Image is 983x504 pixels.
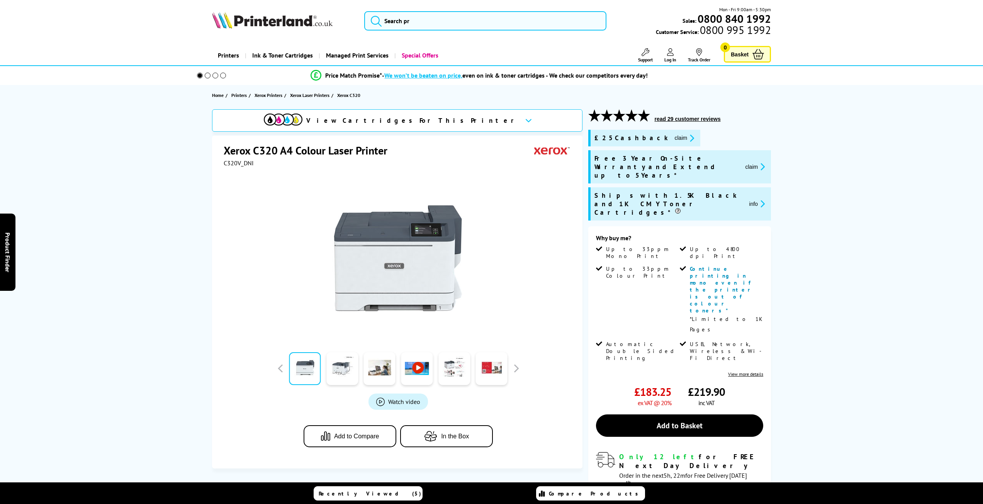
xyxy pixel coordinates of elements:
span: Watch video [388,398,420,406]
span: ex VAT @ 20% [638,399,671,407]
span: £219.90 [688,385,725,399]
span: Ink & Toner Cartridges [252,46,313,65]
a: Support [638,48,653,63]
img: Xerox [534,143,570,158]
a: Xerox C320 [337,91,362,99]
img: Xerox C320 [323,182,474,334]
h1: Xerox C320 A4 Colour Laser Printer [224,143,395,158]
span: Log In [664,57,676,63]
span: In the Box [441,433,469,440]
span: Product Finder [4,232,12,272]
b: 0800 840 1992 [698,12,771,26]
span: Xerox C320 [337,91,360,99]
span: 0 [720,42,730,52]
span: Up to 4800 dpi Print [690,246,762,260]
a: Product_All_Videos [368,394,428,410]
span: Mon - Fri 9:00am - 5:30pm [719,6,771,13]
a: Log In [664,48,676,63]
span: View Cartridges For This Printer [306,116,519,125]
span: Automatic Double Sided Printing [606,341,678,361]
span: Only 12 left [619,452,699,461]
a: Printerland Logo [212,12,355,30]
button: read 29 customer reviews [652,115,723,122]
span: £25 Cashback [594,134,668,143]
a: Printers [212,46,245,65]
a: Add to Basket [596,414,763,437]
span: Continue printing in mono even if the printer is out of colour toners* [690,265,755,314]
span: Printers [231,91,247,99]
span: Xerox Laser Printers [290,91,329,99]
a: Basket 0 [724,46,771,63]
span: inc VAT [698,399,715,407]
a: Special Offers [394,46,444,65]
div: Why buy me? [596,234,763,246]
p: *Limited to 1K Pages [690,314,762,335]
span: Support [638,57,653,63]
a: Home [212,91,226,99]
div: - even on ink & toner cartridges - We check our competitors every day! [382,71,648,79]
div: modal_delivery [596,452,763,488]
a: 0800 840 1992 [696,15,771,22]
span: Xerox Printers [255,91,282,99]
a: Printers [231,91,249,99]
li: modal_Promise [187,69,772,82]
span: Order in the next for Free Delivery [DATE] 06 October! [619,472,747,488]
a: Managed Print Services [319,46,394,65]
span: C320V_DNI [224,159,254,167]
a: Recently Viewed (5) [314,486,423,501]
span: Home [212,91,224,99]
button: promo-description [743,162,767,171]
img: View Cartridges [264,114,302,126]
div: for FREE Next Day Delivery [619,452,763,470]
span: USB, Network, Wireless & Wi-Fi Direct [690,341,762,361]
span: Compare Products [549,490,642,497]
span: Ships with 1.5K Black and 1K CMY Toner Cartridges* [594,191,743,217]
input: Search pr [364,11,607,31]
a: Ink & Toner Cartridges [245,46,319,65]
button: Add to Compare [304,425,396,447]
span: Sales: [682,17,696,24]
a: Track Order [688,48,710,63]
span: We won’t be beaten on price, [384,71,462,79]
span: Recently Viewed (5) [319,490,421,497]
a: View more details [728,371,763,377]
span: Basket [731,49,749,59]
a: Xerox Laser Printers [290,91,331,99]
button: promo-description [672,134,696,143]
sup: th [626,479,631,486]
span: Price Match Promise* [325,71,382,79]
span: £183.25 [634,385,671,399]
img: Printerland Logo [212,12,333,29]
a: Compare Products [536,486,645,501]
button: promo-description [747,199,767,208]
a: Xerox Printers [255,91,284,99]
span: 5h, 22m [664,472,685,479]
span: 0800 995 1992 [699,26,771,34]
span: Up to 33ppm Mono Print [606,246,678,260]
span: Customer Service: [656,26,771,36]
button: In the Box [400,425,493,447]
span: Free 3 Year On-Site Warranty and Extend up to 5 Years* [594,154,739,180]
span: Up to 33ppm Colour Print [606,265,678,279]
span: Add to Compare [334,433,379,440]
